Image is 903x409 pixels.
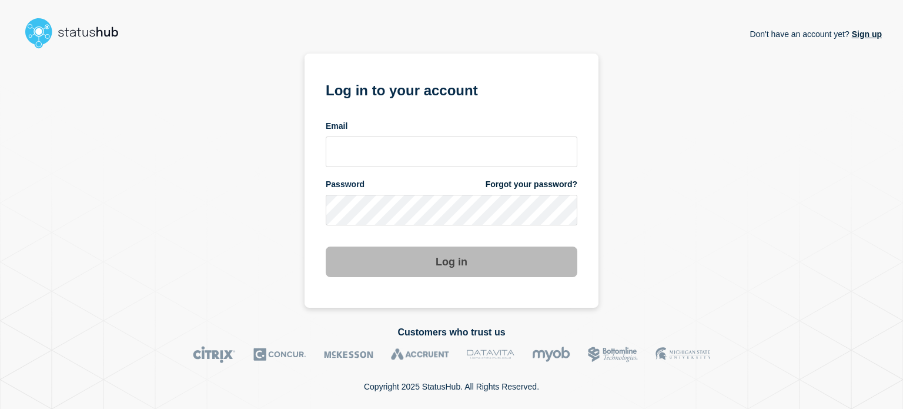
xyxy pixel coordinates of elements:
img: Accruent logo [391,346,449,363]
img: Citrix logo [193,346,236,363]
h1: Log in to your account [326,78,577,100]
input: password input [326,195,577,225]
a: Sign up [850,29,882,39]
span: Email [326,121,347,132]
button: Log in [326,247,577,277]
img: Bottomline logo [588,346,638,363]
input: email input [326,137,577,167]
img: McKesson logo [324,346,373,363]
img: myob logo [532,346,570,363]
img: DataVita logo [467,346,514,363]
p: Copyright 2025 StatusHub. All Rights Reserved. [364,382,539,391]
img: MSU logo [655,346,710,363]
img: StatusHub logo [21,14,133,52]
p: Don't have an account yet? [750,20,882,48]
a: Forgot your password? [486,179,577,190]
img: Concur logo [253,346,306,363]
span: Password [326,179,364,190]
h2: Customers who trust us [21,327,882,338]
